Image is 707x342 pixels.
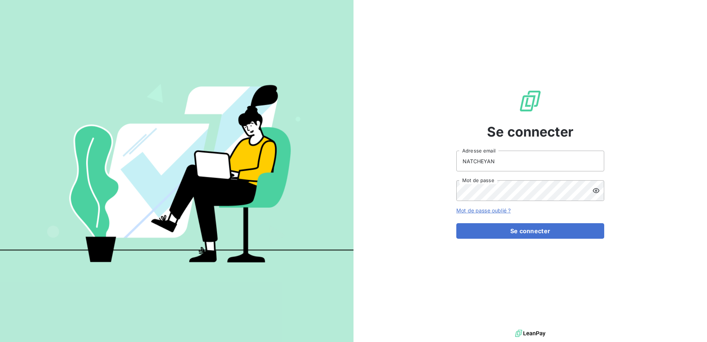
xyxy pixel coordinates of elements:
[456,207,511,214] a: Mot de passe oublié ?
[518,89,542,113] img: Logo LeanPay
[456,151,604,171] input: placeholder
[487,122,574,142] span: Se connecter
[515,328,545,339] img: logo
[456,223,604,239] button: Se connecter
